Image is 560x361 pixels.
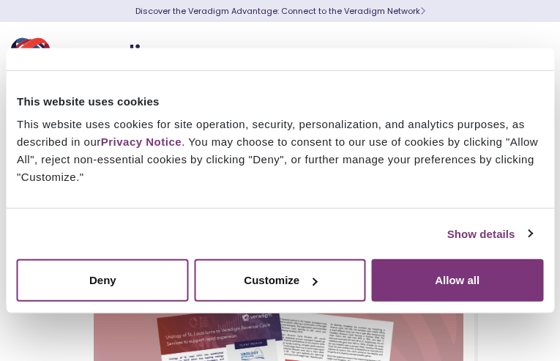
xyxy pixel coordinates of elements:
[516,38,538,76] button: Toggle Navigation Menu
[420,5,425,17] span: Learn More
[17,116,543,186] div: This website uses cookies for site operation, security, personalization, and analytics purposes, ...
[371,259,543,302] button: Allow all
[11,33,187,81] img: Veradigm logo
[17,259,189,302] button: Deny
[17,92,543,110] div: This website uses cookies
[447,225,532,242] a: Show details
[135,5,425,17] a: Discover the Veradigm Advantage: Connect to the Veradigm NetworkLearn More
[194,259,366,302] button: Customize
[101,135,182,148] a: Privacy Notice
